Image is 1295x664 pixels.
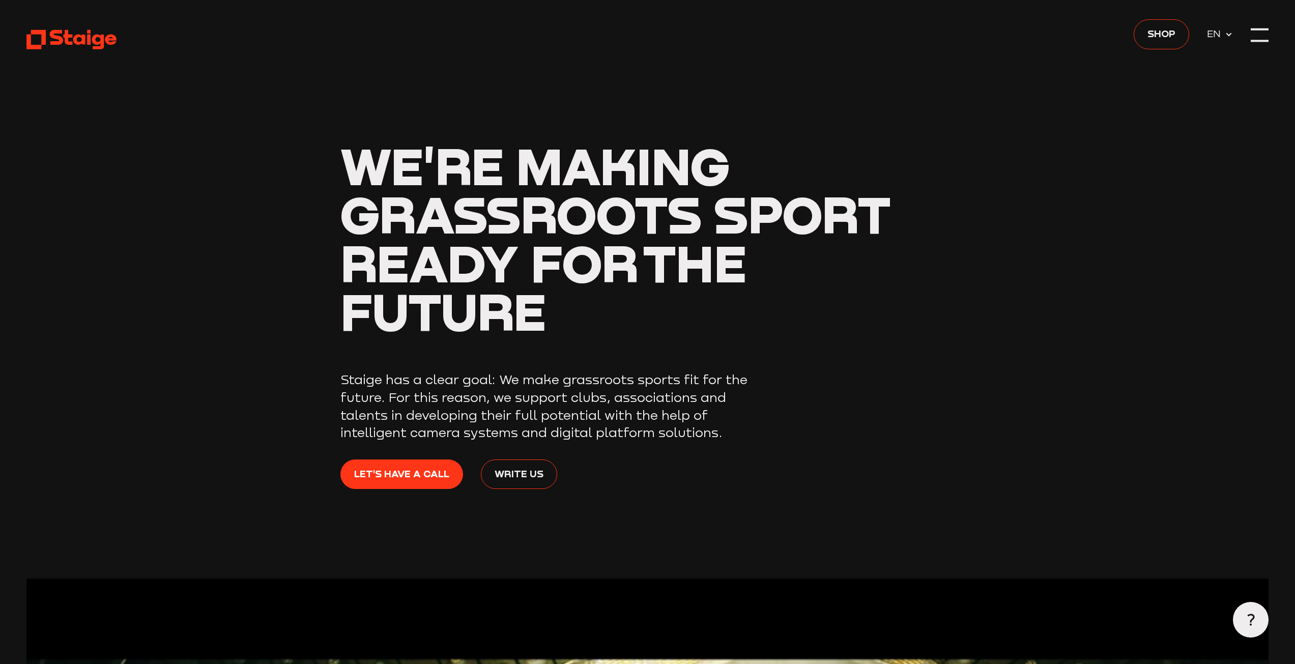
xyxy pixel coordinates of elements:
[481,459,557,489] a: Write us
[340,459,463,489] a: Let's have a call
[1134,19,1189,49] a: Shop
[1207,26,1225,41] span: EN
[340,371,773,442] p: Staige has a clear goal: We make grassroots sports fit for the future. For this reason, we suppor...
[354,466,449,481] span: Let's have a call
[340,135,891,342] span: We're making grassroots sport ready for the future
[495,466,543,481] span: Write us
[1147,26,1175,41] span: Shop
